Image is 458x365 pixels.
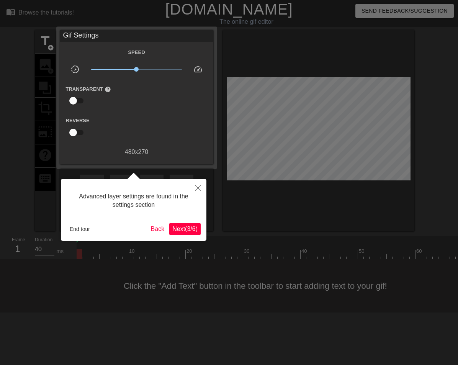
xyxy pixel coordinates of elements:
button: Next [169,223,201,235]
div: Advanced layer settings are found in the settings section [67,185,201,217]
button: Back [148,223,168,235]
button: End tour [67,223,93,235]
button: Close [190,179,206,196]
span: Next ( 3 / 6 ) [172,226,198,232]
